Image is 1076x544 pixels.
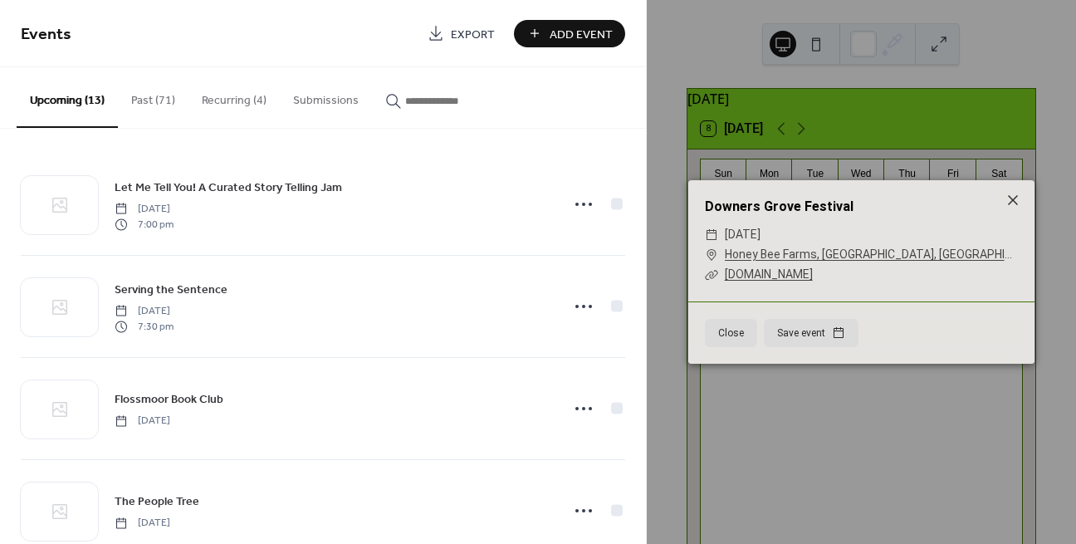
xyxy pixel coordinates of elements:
[115,217,174,232] span: 7:00 pm
[115,492,199,511] a: The People Tree
[115,178,342,197] a: Let Me Tell You! A Curated Story Telling Jam
[115,304,174,319] span: [DATE]
[451,26,495,43] span: Export
[188,67,280,126] button: Recurring (4)
[415,20,507,47] a: Export
[115,391,223,409] span: Flossmoor Book Club
[118,67,188,126] button: Past (71)
[115,179,342,197] span: Let Me Tell You! A Curated Story Telling Jam
[725,267,813,281] a: [DOMAIN_NAME]
[705,225,718,245] div: ​
[725,245,1018,265] a: Honey Bee Farms, [GEOGRAPHIC_DATA], [GEOGRAPHIC_DATA]
[705,245,718,265] div: ​
[705,319,757,347] button: Close
[725,225,761,245] span: [DATE]
[115,280,227,299] a: Serving the Sentence
[21,18,71,51] span: Events
[115,282,227,299] span: Serving the Sentence
[115,390,223,409] a: Flossmoor Book Club
[550,26,613,43] span: Add Event
[705,198,853,214] a: Downers Grove Festival
[115,319,174,334] span: 7:30 pm
[764,319,858,347] button: Save event
[115,414,170,429] span: [DATE]
[280,67,372,126] button: Submissions
[17,67,118,128] button: Upcoming (13)
[115,493,199,511] span: The People Tree
[115,516,170,531] span: [DATE]
[514,20,625,47] button: Add Event
[115,202,174,217] span: [DATE]
[705,265,718,285] div: ​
